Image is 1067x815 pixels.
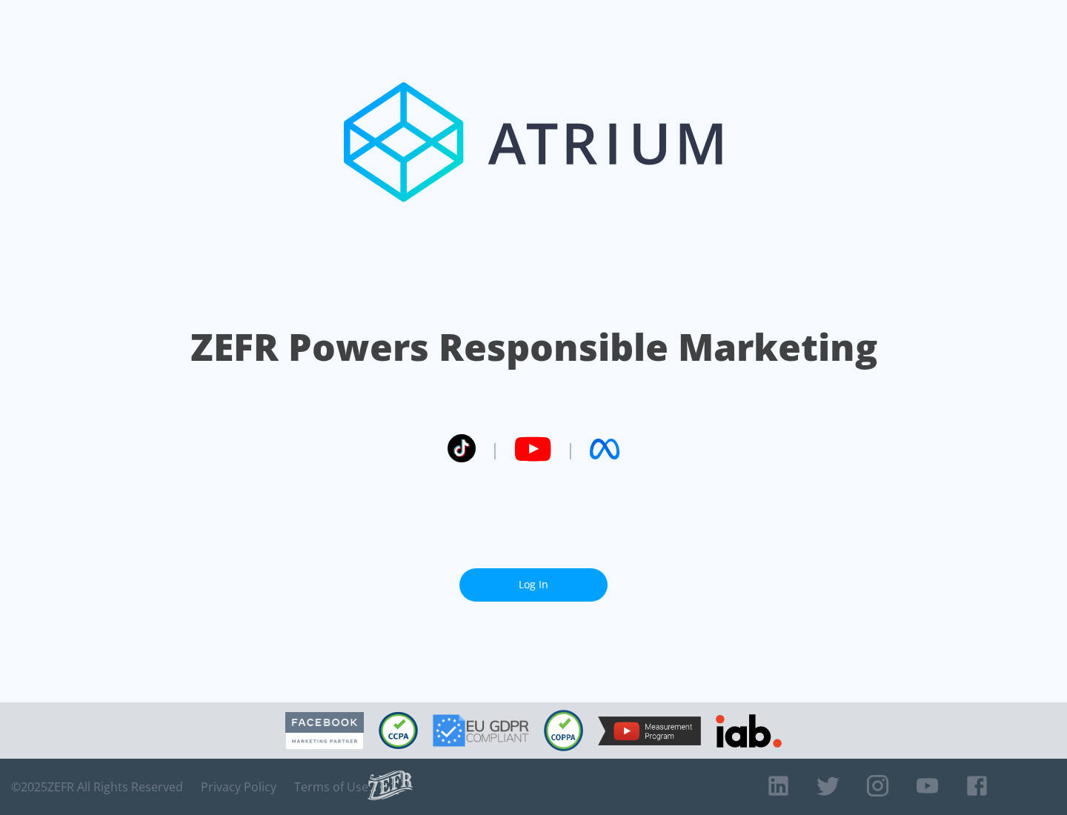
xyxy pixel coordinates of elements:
img: IAB [716,714,782,748]
span: © 2025 ZEFR All Rights Reserved [11,779,183,794]
a: Terms of Use [294,779,368,794]
img: CCPA Compliant [379,712,418,749]
span: | [491,438,499,460]
img: YouTube Measurement Program [598,716,701,745]
a: Log In [459,568,608,602]
img: COPPA Compliant [544,710,583,751]
span: | [566,438,575,460]
a: Privacy Policy [201,779,276,794]
img: Facebook Marketing Partner [285,712,364,750]
img: GDPR Compliant [433,714,529,747]
h1: ZEFR Powers Responsible Marketing [190,322,877,373]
